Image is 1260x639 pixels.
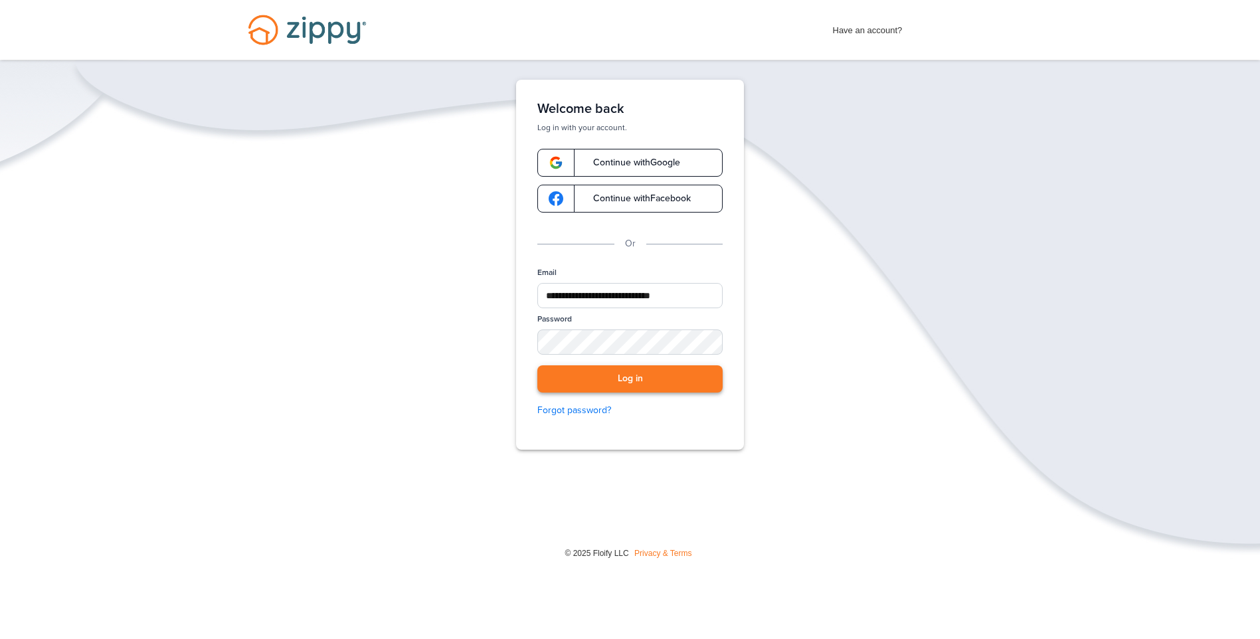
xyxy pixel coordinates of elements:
label: Email [537,267,557,278]
img: google-logo [549,191,563,206]
a: google-logoContinue withFacebook [537,185,723,213]
a: google-logoContinue withGoogle [537,149,723,177]
span: Have an account? [833,17,903,38]
span: Continue with Facebook [580,194,691,203]
p: Log in with your account. [537,122,723,133]
label: Password [537,314,572,325]
a: Privacy & Terms [634,549,691,558]
a: Forgot password? [537,403,723,418]
span: Continue with Google [580,158,680,167]
input: Email [537,283,723,308]
span: © 2025 Floify LLC [565,549,628,558]
button: Log in [537,365,723,393]
h1: Welcome back [537,101,723,117]
img: google-logo [549,155,563,170]
p: Or [625,236,636,251]
img: Back to Top [1223,608,1257,636]
input: Password [537,329,723,355]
